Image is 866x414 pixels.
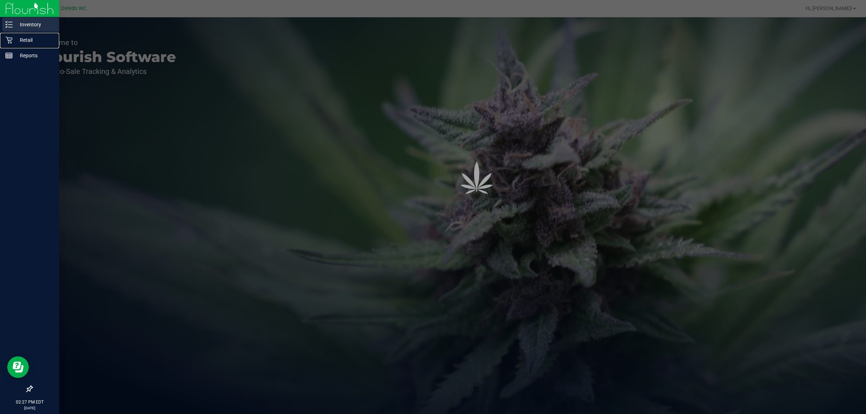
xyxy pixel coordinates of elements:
[13,51,56,60] p: Reports
[5,36,13,44] inline-svg: Retail
[3,405,56,411] p: [DATE]
[13,20,56,29] p: Inventory
[13,36,56,44] p: Retail
[5,52,13,59] inline-svg: Reports
[5,21,13,28] inline-svg: Inventory
[3,399,56,405] p: 02:27 PM EDT
[7,356,29,378] iframe: Resource center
